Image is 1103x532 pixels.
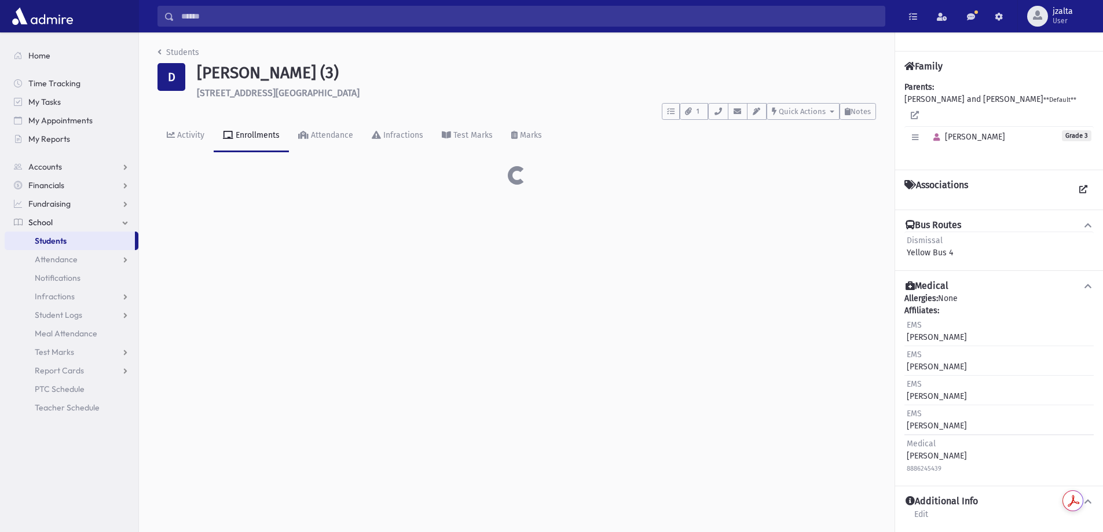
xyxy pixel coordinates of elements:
[914,508,929,529] a: Edit
[5,398,138,417] a: Teacher Schedule
[907,465,941,472] small: 8886245439
[5,176,138,195] a: Financials
[309,130,353,140] div: Attendance
[35,291,75,302] span: Infractions
[840,103,876,120] button: Notes
[1053,7,1073,16] span: jzalta
[5,232,135,250] a: Students
[5,46,138,65] a: Home
[35,384,85,394] span: PTC Schedule
[693,107,703,117] span: 1
[28,97,61,107] span: My Tasks
[5,269,138,287] a: Notifications
[5,213,138,232] a: School
[904,61,943,72] h4: Family
[904,82,934,92] b: Parents:
[157,120,214,152] a: Activity
[904,496,1094,508] button: Additional Info
[28,78,80,89] span: Time Tracking
[157,63,185,91] div: D
[904,293,938,303] b: Allergies:
[928,132,1005,142] span: [PERSON_NAME]
[35,365,84,376] span: Report Cards
[35,402,100,413] span: Teacher Schedule
[904,179,968,200] h4: Associations
[28,180,64,190] span: Financials
[904,219,1094,232] button: Bus Routes
[433,120,502,152] a: Test Marks
[907,234,953,259] div: Yellow Bus 4
[28,217,53,228] span: School
[906,496,978,508] h4: Additional Info
[35,254,78,265] span: Attendance
[35,310,82,320] span: Student Logs
[907,408,967,432] div: [PERSON_NAME]
[174,6,885,27] input: Search
[197,63,876,83] h1: [PERSON_NAME] (3)
[5,157,138,176] a: Accounts
[289,120,362,152] a: Attendance
[5,250,138,269] a: Attendance
[680,103,708,120] button: 1
[35,328,97,339] span: Meal Attendance
[907,378,967,402] div: [PERSON_NAME]
[28,162,62,172] span: Accounts
[907,350,922,359] span: EMS
[502,120,551,152] a: Marks
[907,236,943,245] span: Dismissal
[779,107,826,116] span: Quick Actions
[907,348,967,373] div: [PERSON_NAME]
[904,292,1094,476] div: None
[907,438,967,474] div: [PERSON_NAME]
[518,130,542,140] div: Marks
[451,130,493,140] div: Test Marks
[907,409,922,419] span: EMS
[214,120,289,152] a: Enrollments
[233,130,280,140] div: Enrollments
[904,280,1094,292] button: Medical
[1073,179,1094,200] a: View all Associations
[5,380,138,398] a: PTC Schedule
[767,103,840,120] button: Quick Actions
[175,130,204,140] div: Activity
[5,324,138,343] a: Meal Attendance
[28,134,70,144] span: My Reports
[906,219,961,232] h4: Bus Routes
[35,347,74,357] span: Test Marks
[35,273,80,283] span: Notifications
[28,199,71,209] span: Fundraising
[907,439,936,449] span: Medical
[157,46,199,63] nav: breadcrumb
[35,236,67,246] span: Students
[197,87,876,98] h6: [STREET_ADDRESS][GEOGRAPHIC_DATA]
[907,320,922,330] span: EMS
[9,5,76,28] img: AdmirePro
[157,47,199,57] a: Students
[5,195,138,213] a: Fundraising
[1062,130,1091,141] span: Grade 3
[28,50,50,61] span: Home
[5,287,138,306] a: Infractions
[362,120,433,152] a: Infractions
[907,319,967,343] div: [PERSON_NAME]
[5,306,138,324] a: Student Logs
[5,74,138,93] a: Time Tracking
[5,130,138,148] a: My Reports
[381,130,423,140] div: Infractions
[904,81,1094,160] div: [PERSON_NAME] and [PERSON_NAME]
[1053,16,1073,25] span: User
[5,111,138,130] a: My Appointments
[28,115,93,126] span: My Appointments
[5,93,138,111] a: My Tasks
[851,107,871,116] span: Notes
[904,306,939,315] b: Affiliates:
[5,343,138,361] a: Test Marks
[5,361,138,380] a: Report Cards
[906,280,948,292] h4: Medical
[907,379,922,389] span: EMS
